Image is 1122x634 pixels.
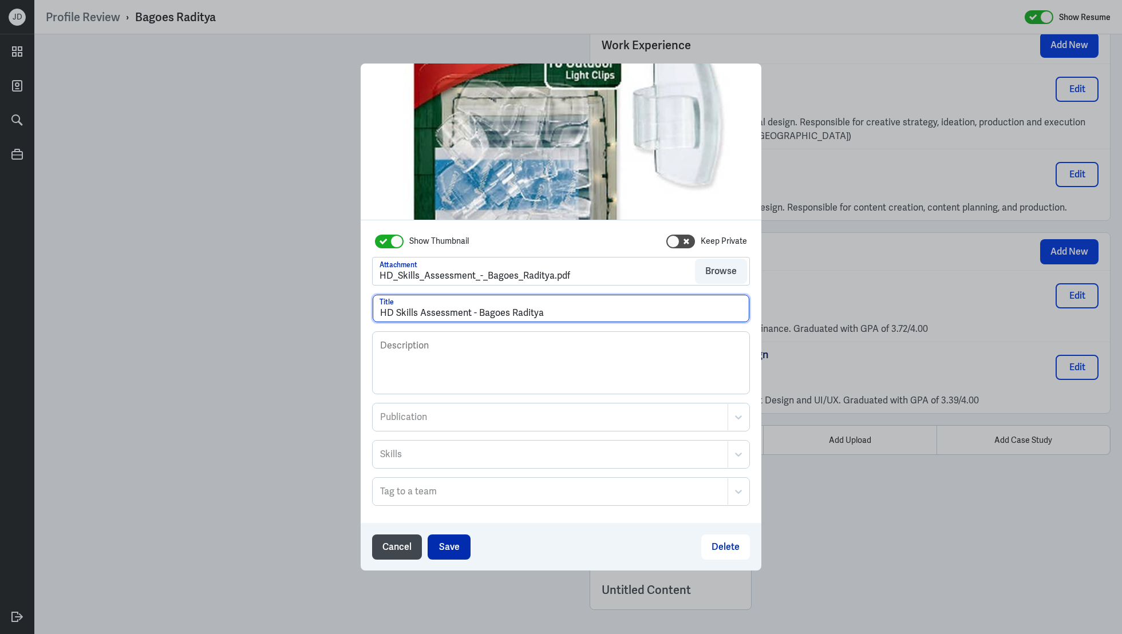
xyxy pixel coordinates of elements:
div: HD_Skills_Assessment_-_Bagoes_Raditya.pdf [380,269,570,283]
button: Browse [695,259,747,284]
input: Title [373,295,749,322]
label: Show Thumbnail [409,235,469,247]
button: Save [428,534,471,560]
label: Keep Private [701,235,747,247]
button: Delete [701,534,750,560]
button: Cancel [372,534,422,560]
